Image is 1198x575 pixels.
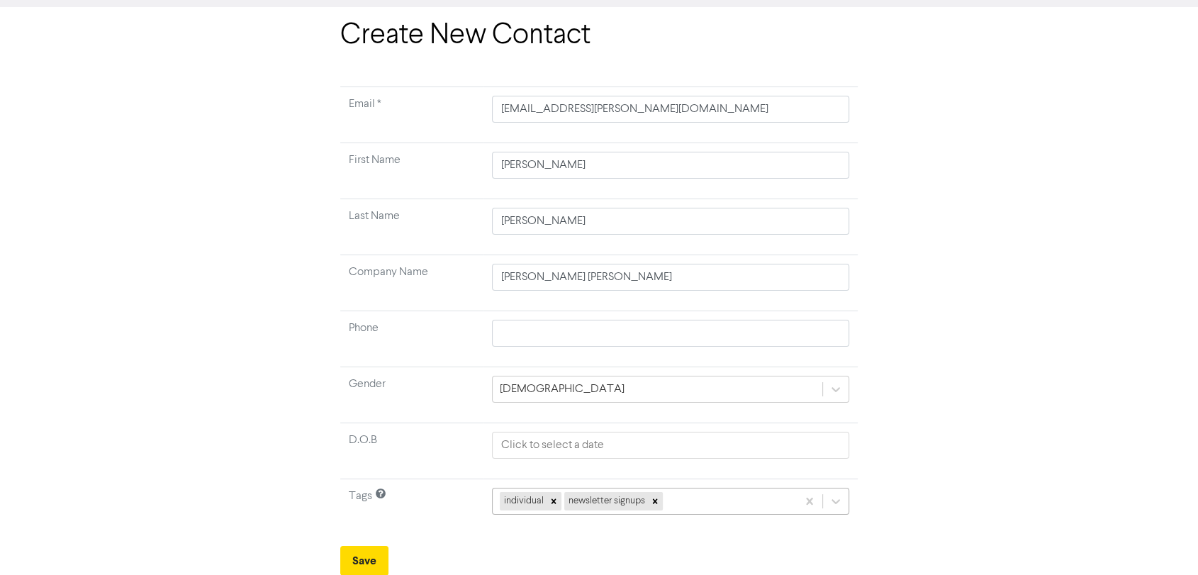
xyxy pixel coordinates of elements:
td: Tags [340,479,483,535]
td: D.O.B [340,423,483,479]
input: Click to select a date [492,432,849,459]
h1: Create New Contact [340,18,858,52]
td: Last Name [340,199,483,255]
div: individual [500,492,546,510]
div: newsletter signups [564,492,647,510]
td: Phone [340,311,483,367]
td: Required [340,87,483,143]
td: First Name [340,143,483,199]
td: Company Name [340,255,483,311]
iframe: Chat Widget [1127,507,1198,575]
div: [DEMOGRAPHIC_DATA] [500,381,625,398]
td: Gender [340,367,483,423]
